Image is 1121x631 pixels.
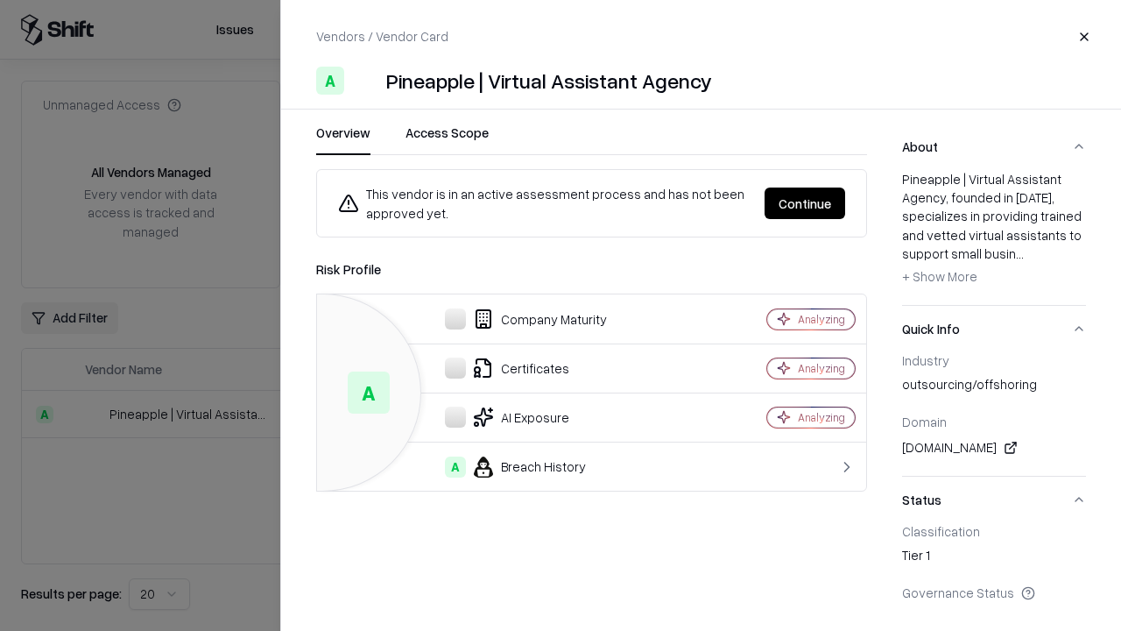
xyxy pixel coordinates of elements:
div: Industry [902,352,1086,368]
span: ... [1016,245,1024,261]
div: A [316,67,344,95]
div: Pineapple | Virtual Assistant Agency, founded in [DATE], specializes in providing trained and vet... [902,170,1086,291]
div: [DOMAIN_NAME] [902,437,1086,458]
div: Analyzing [798,410,845,425]
button: + Show More [902,263,977,291]
div: Tier 1 [902,546,1086,571]
div: Company Maturity [331,308,706,330]
div: Domain [902,414,1086,429]
div: AI Exposure [331,407,706,428]
button: About [902,124,1086,170]
div: Governance Status [902,585,1086,600]
div: Certificates [331,358,706,379]
div: Pineapple | Virtual Assistant Agency [386,67,712,95]
div: A [445,457,466,478]
p: Vendors / Vendor Card [316,27,448,46]
button: Access Scope [405,124,489,155]
div: A [348,372,390,414]
button: Continue [765,188,845,219]
div: Quick Info [902,352,1086,476]
div: Analyzing [798,312,845,327]
div: Analyzing [798,361,845,376]
div: This vendor is in an active assessment process and has not been approved yet. [338,184,751,223]
div: Breach History [331,457,706,478]
div: Classification [902,523,1086,539]
div: About [902,170,1086,305]
button: Status [902,477,1086,523]
button: Quick Info [902,306,1086,352]
button: Overview [316,124,370,155]
div: Risk Profile [316,259,867,280]
img: Pineapple | Virtual Assistant Agency [351,67,379,95]
span: + Show More [902,268,977,284]
div: outsourcing/offshoring [902,375,1086,400]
